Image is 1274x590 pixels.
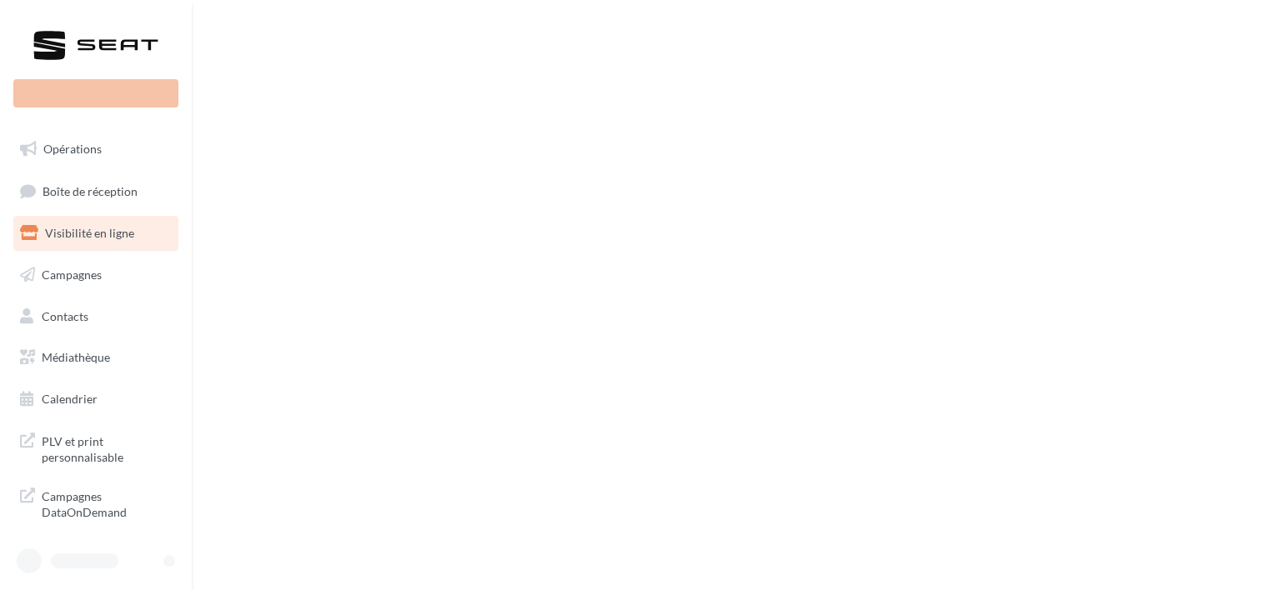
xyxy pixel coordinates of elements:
div: Nouvelle campagne [13,79,178,107]
span: Boîte de réception [43,183,138,197]
a: Contacts [10,299,182,334]
a: Campagnes [10,257,182,292]
span: Campagnes DataOnDemand [42,485,172,521]
span: Calendrier [42,392,98,406]
a: Opérations [10,132,182,167]
span: PLV et print personnalisable [42,430,172,466]
span: Campagnes [42,267,102,282]
span: Opérations [43,142,102,156]
span: Médiathèque [42,350,110,364]
span: Visibilité en ligne [45,226,134,240]
a: Calendrier [10,382,182,417]
a: Boîte de réception [10,173,182,209]
a: Médiathèque [10,340,182,375]
a: PLV et print personnalisable [10,423,182,472]
a: Visibilité en ligne [10,216,182,251]
span: Contacts [42,308,88,322]
a: Campagnes DataOnDemand [10,478,182,527]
